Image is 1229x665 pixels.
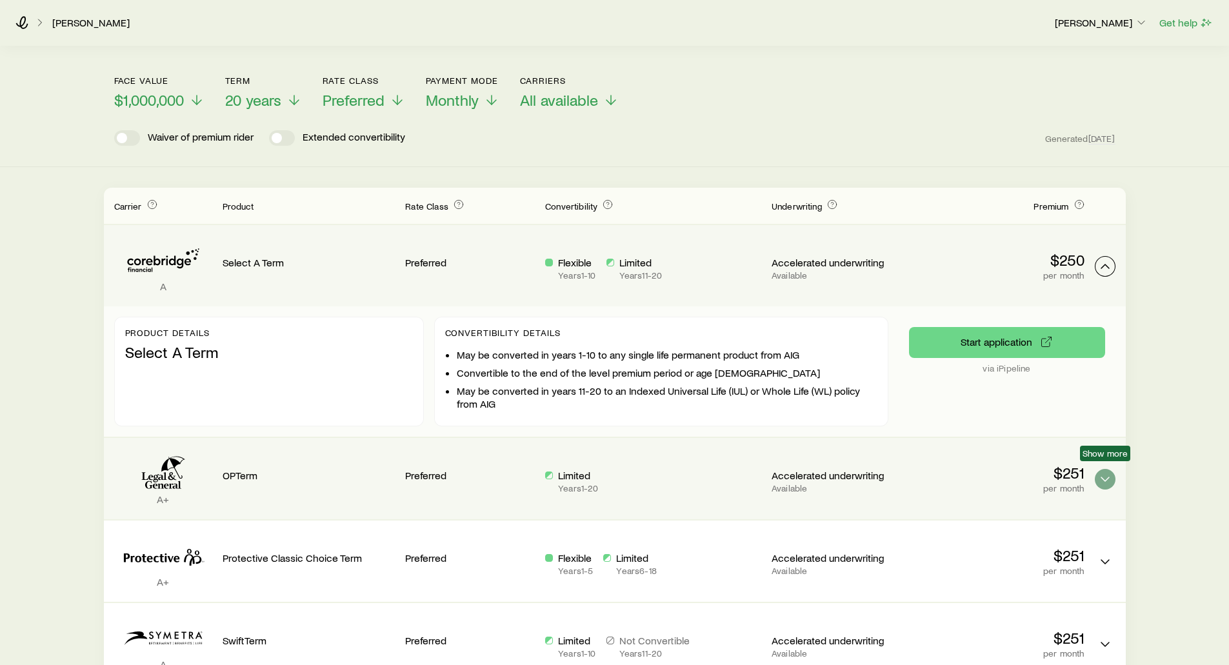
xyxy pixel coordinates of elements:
p: Term [225,75,302,86]
span: Preferred [323,91,385,109]
span: Product [223,201,254,212]
li: Convertible to the end of the level premium period or age [DEMOGRAPHIC_DATA] [457,366,877,379]
p: OPTerm [223,469,395,482]
p: Limited [616,551,656,564]
p: $251 [912,464,1084,482]
p: Accelerated underwriting [772,256,901,269]
p: Limited [558,469,598,482]
button: Get help [1159,15,1214,30]
p: Available [772,566,901,576]
p: Flexible [558,551,593,564]
p: Protective Classic Choice Term [223,551,395,564]
p: Extended convertibility [303,130,405,146]
span: All available [520,91,598,109]
span: Generated [1045,133,1115,144]
p: Limited [558,634,595,647]
p: Flexible [558,256,595,269]
p: $251 [912,629,1084,647]
p: Preferred [405,256,535,269]
button: via iPipeline [909,327,1105,358]
p: $251 [912,546,1084,564]
p: Preferred [405,634,535,647]
button: Rate ClassPreferred [323,75,405,110]
p: Waiver of premium rider [148,130,254,146]
p: A [114,280,212,293]
p: A+ [114,493,212,506]
span: Rate Class [405,201,448,212]
p: Product details [125,328,413,338]
p: Available [772,648,901,659]
button: [PERSON_NAME] [1054,15,1148,31]
p: Years 11 - 20 [619,270,663,281]
p: Years 1 - 10 [558,270,595,281]
button: Payment ModeMonthly [426,75,499,110]
p: Preferred [405,551,535,564]
a: [PERSON_NAME] [52,17,130,29]
p: Years 1 - 5 [558,566,593,576]
span: Underwriting [772,201,822,212]
p: Select A Term [125,343,413,361]
p: Not Convertible [619,634,690,647]
p: Available [772,270,901,281]
span: 20 years [225,91,281,109]
p: Carriers [520,75,619,86]
p: Limited [619,256,663,269]
p: Available [772,483,901,493]
p: A+ [114,575,212,588]
p: [PERSON_NAME] [1055,16,1148,29]
p: Face value [114,75,205,86]
p: Convertibility Details [445,328,877,338]
p: per month [912,270,1084,281]
p: Accelerated underwriting [772,469,901,482]
p: Years 1 - 20 [558,483,598,493]
p: Payment Mode [426,75,499,86]
p: per month [912,566,1084,576]
p: $250 [912,251,1084,269]
span: [DATE] [1088,133,1115,144]
p: Select A Term [223,256,395,269]
li: May be converted in years 11-20 to an Indexed Universal Life (IUL) or Whole Life (WL) policy from... [457,384,877,410]
p: SwiftTerm [223,634,395,647]
p: Preferred [405,469,535,482]
button: Term20 years [225,75,302,110]
span: Show more [1083,448,1128,459]
li: May be converted in years 1-10 to any single life permanent product from AIG [457,348,877,361]
p: per month [912,648,1084,659]
p: Years 6 - 18 [616,566,656,576]
span: Monthly [426,91,479,109]
span: $1,000,000 [114,91,184,109]
p: Years 1 - 10 [558,648,595,659]
span: Carrier [114,201,142,212]
span: Convertibility [545,201,597,212]
p: per month [912,483,1084,493]
p: Accelerated underwriting [772,634,901,647]
p: via iPipeline [909,363,1105,373]
span: Premium [1034,201,1068,212]
button: Face value$1,000,000 [114,75,205,110]
button: CarriersAll available [520,75,619,110]
p: Years 11 - 20 [619,648,690,659]
p: Accelerated underwriting [772,551,901,564]
p: Rate Class [323,75,405,86]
